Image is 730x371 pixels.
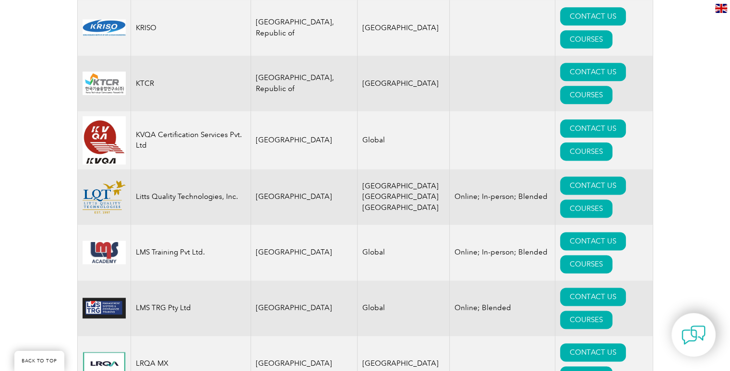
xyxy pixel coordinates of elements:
[83,298,126,318] img: c485e4a1-833a-eb11-a813-0022481469da-logo.jpg
[131,280,251,336] td: LMS TRG Pty Ltd
[83,16,126,39] img: 9644484e-636f-eb11-a812-002248153038-logo.gif
[560,86,612,104] a: COURSES
[131,111,251,169] td: KVQA Certification Services Pvt. Ltd
[358,56,450,111] td: [GEOGRAPHIC_DATA]
[251,225,358,280] td: [GEOGRAPHIC_DATA]
[251,56,358,111] td: [GEOGRAPHIC_DATA], Republic of
[560,199,612,218] a: COURSES
[560,30,612,48] a: COURSES
[560,176,626,195] a: CONTACT US
[682,323,706,347] img: contact-chat.png
[715,4,727,13] img: en
[83,241,126,264] img: 92573bc8-4c6f-eb11-a812-002248153038-logo.jpg
[560,232,626,250] a: CONTACT US
[83,71,126,95] img: 8fb97be4-9e14-ea11-a811-000d3a79722d-logo.jpg
[560,119,626,138] a: CONTACT US
[450,169,555,225] td: Online; In-person; Blended
[251,169,358,225] td: [GEOGRAPHIC_DATA]
[83,180,126,213] img: d1e0a710-0d05-ea11-a811-000d3a79724a-logo.png
[131,169,251,225] td: Litts Quality Technologies, Inc.
[560,343,626,361] a: CONTACT US
[131,225,251,280] td: LMS Training Pvt Ltd.
[560,288,626,306] a: CONTACT US
[14,351,64,371] a: BACK TO TOP
[358,225,450,280] td: Global
[83,116,126,164] img: 6330b304-576f-eb11-a812-00224815377e-logo.png
[560,7,626,25] a: CONTACT US
[358,111,450,169] td: Global
[131,56,251,111] td: KTCR
[560,255,612,273] a: COURSES
[358,280,450,336] td: Global
[450,280,555,336] td: Online; Blended
[450,225,555,280] td: Online; In-person; Blended
[251,111,358,169] td: [GEOGRAPHIC_DATA]
[560,311,612,329] a: COURSES
[251,280,358,336] td: [GEOGRAPHIC_DATA]
[358,169,450,225] td: [GEOGRAPHIC_DATA] [GEOGRAPHIC_DATA] [GEOGRAPHIC_DATA]
[560,63,626,81] a: CONTACT US
[560,142,612,161] a: COURSES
